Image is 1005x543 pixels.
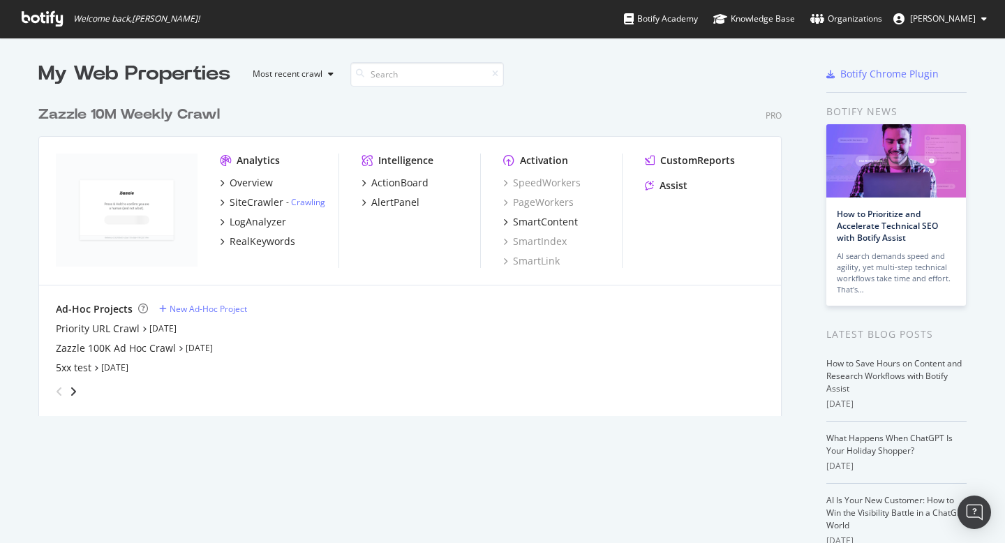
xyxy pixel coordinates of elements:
a: CustomReports [645,154,735,168]
a: SiteCrawler- Crawling [220,195,325,209]
a: [DATE] [149,322,177,334]
div: Botify Chrome Plugin [840,67,939,81]
div: CustomReports [660,154,735,168]
a: LogAnalyzer [220,215,286,229]
input: Search [350,62,504,87]
a: Assist [645,179,687,193]
a: Zazzle 10M Weekly Crawl [38,105,225,125]
span: Welcome back, [PERSON_NAME] ! [73,13,200,24]
div: My Web Properties [38,60,230,88]
div: [DATE] [826,460,967,473]
div: Pro [766,110,782,121]
div: New Ad-Hoc Project [170,303,247,315]
a: PageWorkers [503,195,574,209]
div: Zazzle 10M Weekly Crawl [38,105,220,125]
a: [DATE] [101,362,128,373]
div: Knowledge Base [713,12,795,26]
a: Priority URL Crawl [56,322,140,336]
button: Most recent crawl [241,63,339,85]
div: LogAnalyzer [230,215,286,229]
div: Latest Blog Posts [826,327,967,342]
div: angle-right [68,385,78,399]
a: 5xx test [56,361,91,375]
div: AI search demands speed and agility, yet multi-step technical workflows take time and effort. Tha... [837,251,955,295]
a: Botify Chrome Plugin [826,67,939,81]
a: SmartLink [503,254,560,268]
a: SpeedWorkers [503,176,581,190]
div: Assist [660,179,687,193]
div: Open Intercom Messenger [958,496,991,529]
div: Ad-Hoc Projects [56,302,133,316]
a: SmartIndex [503,235,567,248]
img: zazzle.com [56,154,198,267]
div: ActionBoard [371,176,429,190]
div: [DATE] [826,398,967,410]
div: Analytics [237,154,280,168]
div: Overview [230,176,273,190]
a: Crawling [291,196,325,208]
div: Activation [520,154,568,168]
a: AlertPanel [362,195,419,209]
a: New Ad-Hoc Project [159,303,247,315]
span: Colin Ma [910,13,976,24]
button: [PERSON_NAME] [882,8,998,30]
a: SmartContent [503,215,578,229]
div: RealKeywords [230,235,295,248]
a: [DATE] [186,342,213,354]
div: Most recent crawl [253,70,322,78]
div: Botify Academy [624,12,698,26]
div: angle-left [50,380,68,403]
a: RealKeywords [220,235,295,248]
div: Organizations [810,12,882,26]
div: AlertPanel [371,195,419,209]
div: - [286,196,325,208]
a: How to Prioritize and Accelerate Technical SEO with Botify Assist [837,208,938,244]
a: ActionBoard [362,176,429,190]
a: What Happens When ChatGPT Is Your Holiday Shopper? [826,432,953,456]
a: Zazzle 100K Ad Hoc Crawl [56,341,176,355]
img: How to Prioritize and Accelerate Technical SEO with Botify Assist [826,124,966,198]
a: AI Is Your New Customer: How to Win the Visibility Battle in a ChatGPT World [826,494,967,531]
a: Overview [220,176,273,190]
div: SmartContent [513,215,578,229]
div: grid [38,88,793,416]
div: Botify news [826,104,967,119]
a: How to Save Hours on Content and Research Workflows with Botify Assist [826,357,962,394]
div: SiteCrawler [230,195,283,209]
div: Intelligence [378,154,433,168]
